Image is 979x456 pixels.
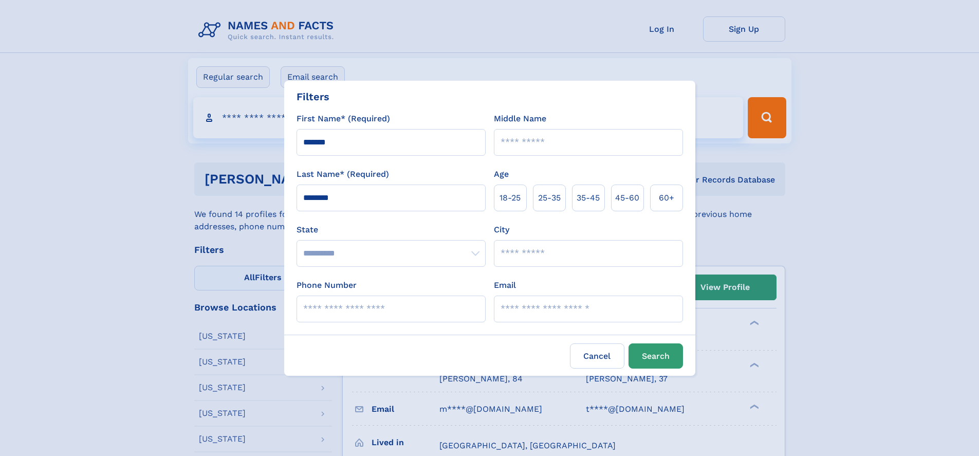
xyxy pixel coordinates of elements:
[297,168,389,180] label: Last Name* (Required)
[494,113,546,125] label: Middle Name
[297,279,357,291] label: Phone Number
[494,224,509,236] label: City
[297,224,486,236] label: State
[500,192,521,204] span: 18‑25
[297,113,390,125] label: First Name* (Required)
[297,89,329,104] div: Filters
[629,343,683,369] button: Search
[538,192,561,204] span: 25‑35
[615,192,639,204] span: 45‑60
[494,168,509,180] label: Age
[659,192,674,204] span: 60+
[577,192,600,204] span: 35‑45
[494,279,516,291] label: Email
[570,343,624,369] label: Cancel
